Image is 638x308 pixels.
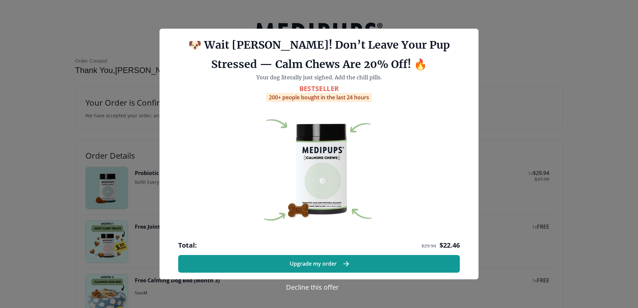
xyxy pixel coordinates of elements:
span: Total: [178,241,197,250]
h1: 🐶 Wait [PERSON_NAME]! Don’t Leave Your Pup Stressed — Calm Chews Are 20% Off! 🔥 [172,35,466,74]
span: $ 22.46 [439,241,460,250]
span: Your dog literally just sighed. Add the chill pills. [256,74,382,81]
img: Calming Chews [252,102,386,235]
div: 200+ people bought in the last 24 hours [266,93,372,102]
span: Upgrade my order [290,261,337,267]
span: $ 29.94 [421,243,436,249]
span: BestSeller [299,84,339,93]
button: Upgrade my order [178,255,460,273]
